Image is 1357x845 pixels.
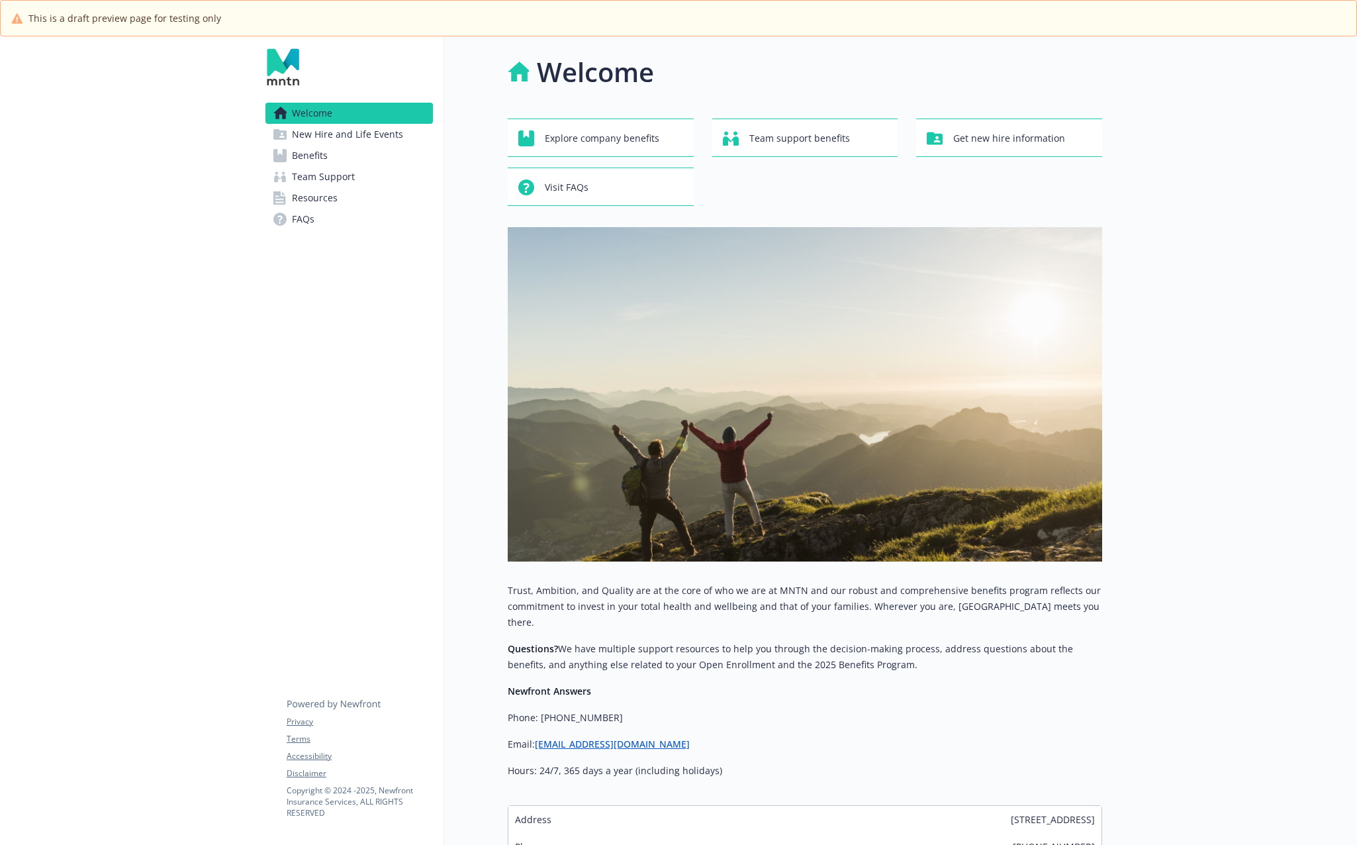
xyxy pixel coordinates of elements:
[545,126,659,151] span: Explore company benefits
[712,119,898,157] button: Team support benefits
[508,736,1102,752] p: Email:
[953,126,1065,151] span: Get new hire information
[265,187,433,209] a: Resources
[508,685,591,697] strong: Newfront Answers
[292,166,355,187] span: Team Support
[287,750,432,762] a: Accessibility
[287,733,432,745] a: Terms
[287,785,432,819] p: Copyright © 2024 - 2025 , Newfront Insurance Services, ALL RIGHTS RESERVED
[515,813,551,826] span: Address
[292,209,314,230] span: FAQs
[287,716,432,728] a: Privacy
[265,103,433,124] a: Welcome
[508,710,1102,726] p: Phone: [PHONE_NUMBER]
[535,738,690,750] a: [EMAIL_ADDRESS][DOMAIN_NAME]
[292,124,403,145] span: New Hire and Life Events
[265,124,433,145] a: New Hire and Life Events
[292,145,328,166] span: Benefits
[1011,813,1095,826] span: [STREET_ADDRESS]
[265,145,433,166] a: Benefits
[265,209,433,230] a: FAQs
[508,642,558,655] strong: Questions?
[265,166,433,187] a: Team Support
[508,168,694,206] button: Visit FAQs
[508,119,694,157] button: Explore company benefits
[292,103,332,124] span: Welcome
[545,175,588,200] span: Visit FAQs
[508,227,1102,562] img: overview page banner
[508,763,1102,779] p: Hours: 24/7, 365 days a year (including holidays)​
[916,119,1102,157] button: Get new hire information
[508,583,1102,630] p: Trust, Ambition, and Quality are at the core of who we are at MNTN and our robust and comprehensi...
[287,768,432,779] a: Disclaimer
[749,126,850,151] span: Team support benefits
[292,187,338,209] span: Resources
[508,641,1102,673] p: We have multiple support resources to help you through the decision-making process, address quest...
[28,11,221,25] span: This is a draft preview page for testing only
[537,52,654,92] h1: Welcome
